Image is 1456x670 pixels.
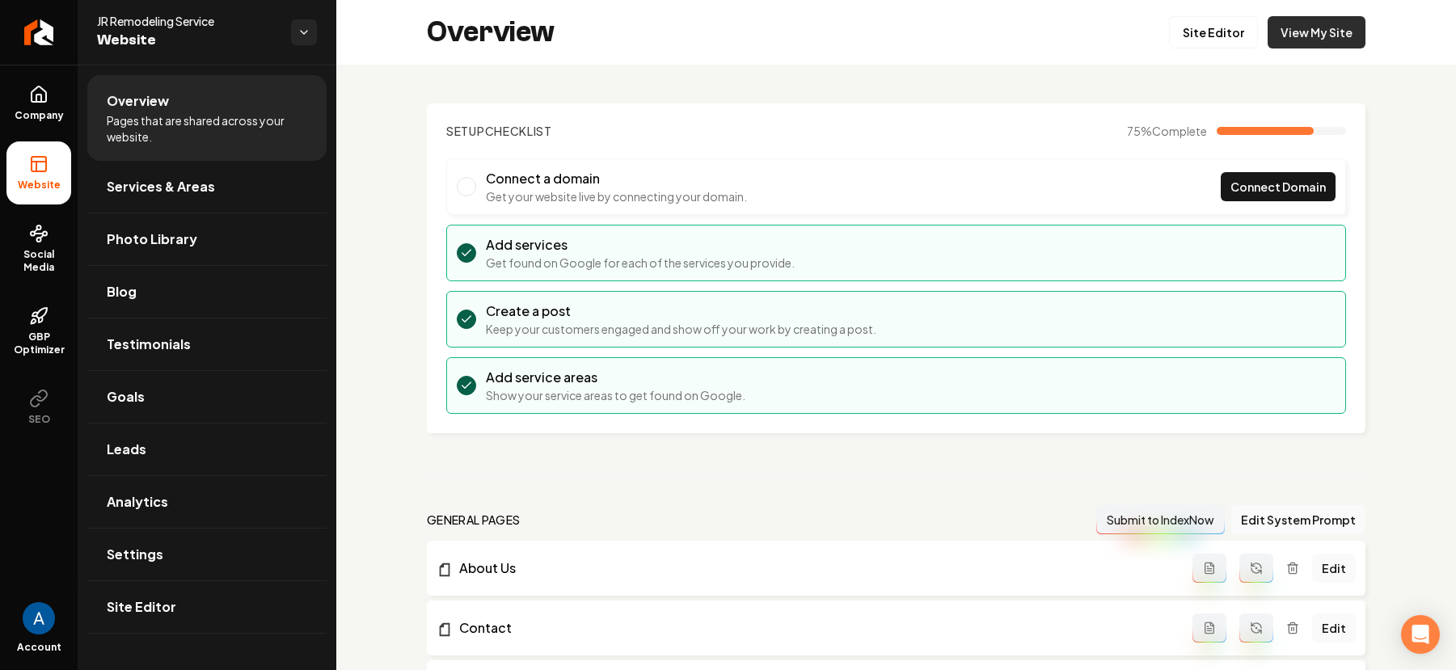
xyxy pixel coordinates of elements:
[97,29,278,52] span: Website
[107,282,137,301] span: Blog
[87,213,327,265] a: Photo Library
[107,440,146,459] span: Leads
[107,387,145,407] span: Goals
[1192,613,1226,643] button: Add admin page prompt
[1221,172,1336,201] a: Connect Domain
[87,266,327,318] a: Blog
[1169,16,1258,48] a: Site Editor
[22,413,57,426] span: SEO
[24,19,54,45] img: Rebolt Logo
[1312,554,1356,583] a: Edit
[1152,124,1207,138] span: Complete
[486,255,795,271] p: Get found on Google for each of the services you provide.
[1312,613,1356,643] a: Edit
[6,293,71,369] a: GBP Optimizer
[446,124,485,138] span: Setup
[427,16,555,48] h2: Overview
[6,211,71,287] a: Social Media
[87,371,327,423] a: Goals
[486,368,745,387] h3: Add service areas
[6,72,71,135] a: Company
[97,13,278,29] span: JR Remodeling Service
[107,335,191,354] span: Testimonials
[107,112,307,145] span: Pages that are shared across your website.
[6,376,71,439] button: SEO
[1230,179,1326,196] span: Connect Domain
[107,492,168,512] span: Analytics
[6,248,71,274] span: Social Media
[107,91,169,111] span: Overview
[446,123,552,139] h2: Checklist
[486,235,795,255] h3: Add services
[23,602,55,634] button: Open user button
[87,318,327,370] a: Testimonials
[87,529,327,580] a: Settings
[11,179,67,192] span: Website
[486,188,747,204] p: Get your website live by connecting your domain.
[107,545,163,564] span: Settings
[437,558,1192,578] a: About Us
[87,476,327,528] a: Analytics
[87,161,327,213] a: Services & Areas
[8,109,70,122] span: Company
[1192,554,1226,583] button: Add admin page prompt
[1401,615,1440,654] div: Open Intercom Messenger
[87,581,327,633] a: Site Editor
[1127,123,1207,139] span: 75 %
[87,423,327,475] a: Leads
[23,602,55,634] img: Andrew Magana
[6,331,71,356] span: GBP Optimizer
[17,641,61,654] span: Account
[107,177,215,196] span: Services & Areas
[486,169,747,188] h3: Connect a domain
[107,597,176,617] span: Site Editor
[437,618,1192,638] a: Contact
[1096,505,1225,534] button: Submit to IndexNow
[1268,16,1365,48] a: View My Site
[486,321,876,337] p: Keep your customers engaged and show off your work by creating a post.
[1231,505,1365,534] button: Edit System Prompt
[486,387,745,403] p: Show your service areas to get found on Google.
[486,301,876,321] h3: Create a post
[107,230,197,249] span: Photo Library
[427,512,521,528] h2: general pages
